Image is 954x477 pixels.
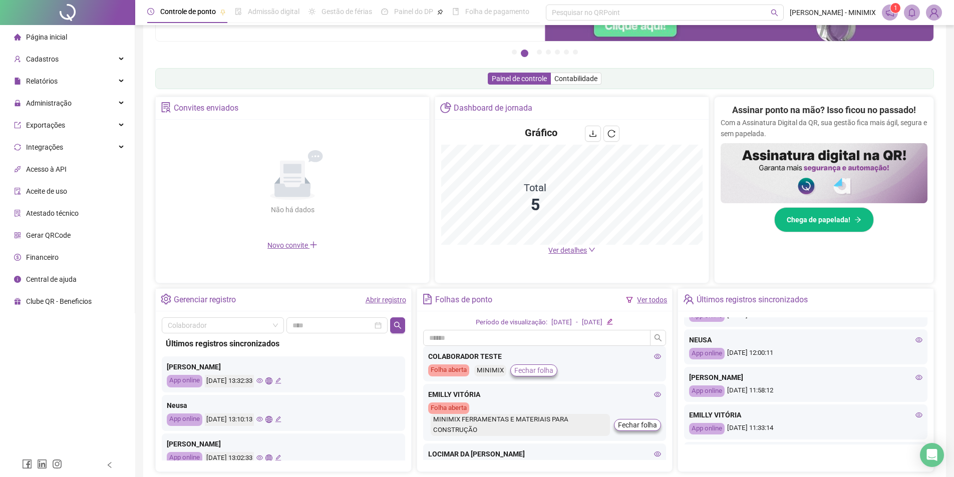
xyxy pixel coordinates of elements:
h4: Gráfico [525,126,557,140]
span: api [14,166,21,173]
div: Folha aberta [428,402,469,414]
span: down [588,246,595,253]
span: left [106,461,113,468]
span: user-add [14,56,21,63]
span: Relatórios [26,77,58,85]
span: Atestado técnico [26,209,79,217]
span: Contabilidade [554,75,597,83]
div: App online [689,385,725,397]
span: arrow-right [854,216,861,223]
span: search [394,321,402,329]
span: file-text [422,294,433,304]
div: [DATE] 12:00:11 [689,348,922,359]
span: Administração [26,99,72,107]
span: solution [14,210,21,217]
div: EMILLY VITÓRIA [689,409,922,420]
div: [DATE] 13:10:13 [205,413,254,426]
button: 2 [521,50,528,57]
div: [DATE] [551,317,572,328]
div: App online [689,348,725,359]
span: search [771,9,778,17]
span: export [14,122,21,129]
span: pushpin [437,9,443,15]
span: Gestão de férias [322,8,372,16]
span: sync [14,144,21,151]
a: Abrir registro [366,296,406,304]
span: eye [915,411,922,418]
div: Período de visualização: [476,317,547,328]
div: NEUSA [689,334,922,345]
div: COLABORADOR TESTE [428,351,662,362]
span: clock-circle [147,8,154,15]
button: Chega de papelada! [774,207,874,232]
span: eye [915,374,922,381]
span: Acesso à API [26,165,67,173]
button: 3 [537,50,542,55]
div: Últimos registros sincronizados [697,291,808,308]
span: eye [654,391,661,398]
div: [PERSON_NAME] [167,438,400,449]
div: App online [167,413,202,426]
span: Novo convite [267,241,317,249]
div: [DATE] 13:02:33 [205,452,254,464]
span: Fechar folha [514,365,553,376]
a: Ver detalhes down [548,246,595,254]
span: home [14,34,21,41]
span: [PERSON_NAME] - MINIMIX [790,7,876,18]
p: Com a Assinatura Digital da QR, sua gestão fica mais ágil, segura e sem papelada. [721,117,927,139]
span: Painel de controle [492,75,547,83]
span: solution [161,102,171,113]
span: linkedin [37,459,47,469]
span: Central de ajuda [26,275,77,283]
span: book [452,8,459,15]
button: 6 [564,50,569,55]
img: 94444 [926,5,941,20]
span: Ver detalhes [548,246,587,254]
div: Folha aberta [428,364,469,376]
span: pushpin [220,9,226,15]
span: Aceite de uso [26,187,67,195]
span: team [683,294,694,304]
a: Ver todos [637,296,667,304]
span: eye [256,377,263,384]
span: global [265,377,272,384]
span: eye [915,336,922,343]
div: - [576,317,578,328]
button: 7 [573,50,578,55]
span: audit [14,188,21,195]
span: instagram [52,459,62,469]
div: App online [167,452,202,464]
span: eye [256,416,263,422]
span: Admissão digital [248,8,299,16]
button: Fechar folha [510,364,557,376]
span: eye [654,450,661,457]
span: global [265,416,272,422]
div: Convites enviados [174,100,238,117]
span: notification [885,8,894,17]
span: info-circle [14,276,21,283]
span: pie-chart [440,102,451,113]
div: App online [167,375,202,387]
span: Cadastros [26,55,59,63]
span: Página inicial [26,33,67,41]
div: Open Intercom Messenger [920,443,944,467]
span: Folha de pagamento [465,8,529,16]
span: edit [275,377,281,384]
div: Não há dados [246,204,339,215]
div: [DATE] [582,317,602,328]
div: Gerenciar registro [174,291,236,308]
button: Fechar folha [614,419,661,431]
div: App online [689,423,725,434]
div: EMILLY VITÓRIA [428,389,662,400]
div: Neusa [167,400,400,411]
span: eye [654,353,661,360]
div: [PERSON_NAME] [689,372,922,383]
span: sun [308,8,315,15]
span: gift [14,298,21,305]
span: filter [626,296,633,303]
div: LOCIMAR DA [PERSON_NAME] [428,448,662,459]
span: edit [606,318,613,325]
span: Integrações [26,143,63,151]
h2: Assinar ponto na mão? Isso ficou no passado! [732,103,916,117]
span: plus [309,241,317,249]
